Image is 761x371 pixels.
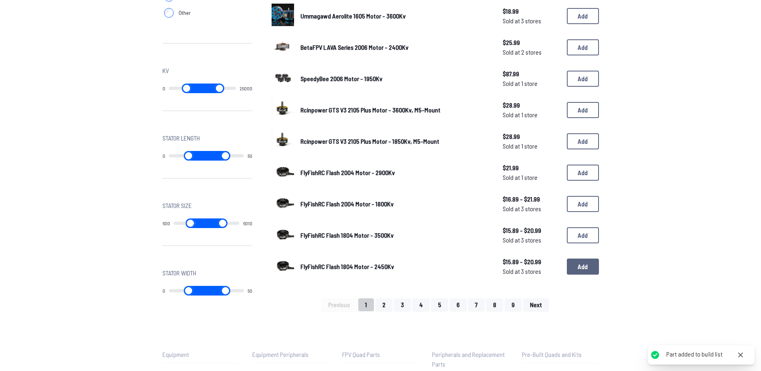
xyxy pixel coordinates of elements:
span: Next [530,302,542,308]
output: 0 [162,153,165,159]
span: FlyFishRC Flash 2004 Motor - 1800Kv [300,200,394,208]
button: Add [567,259,599,275]
span: Sold at 3 stores [503,267,560,276]
a: image [272,160,294,185]
span: Sold at 3 stores [503,235,560,245]
span: BetaFPV LAVA Series 2006 Motor - 2400Kv [300,43,408,51]
output: 6010 [243,220,252,226]
img: image [272,4,294,26]
span: $25.99 [503,38,560,47]
output: 50 [248,287,252,294]
span: Rcinpower GTS V3 2105 Plus Motor - 3600Kv, M5-Mount [300,106,440,114]
span: Sold at 1 store [503,79,560,88]
button: 4 [412,298,430,311]
img: image [272,160,294,183]
span: FlyFishRC Flash 1804 Motor - 2450Kv [300,263,394,270]
a: FlyFishRC Flash 2004 Motor - 2900Kv [300,168,490,177]
span: Sold at 2 stores [503,47,560,57]
button: Add [567,102,599,118]
button: Add [567,196,599,212]
span: Sold at 1 store [503,110,560,120]
span: Sold at 1 store [503,141,560,151]
span: $21.99 [503,163,560,173]
img: image [272,223,294,245]
p: Peripherals and Replacement Parts [432,350,509,369]
span: Sold at 3 stores [503,204,560,214]
span: Ummagawd Aerolite 1605 Motor - 3600Kv [300,12,406,20]
span: Sold at 1 store [503,173,560,182]
input: Other [164,8,174,18]
a: image [272,129,294,154]
button: 5 [431,298,448,311]
p: FPV Quad Parts [342,350,419,359]
output: 600 [162,220,170,226]
span: $28.99 [503,132,560,141]
a: image [272,35,294,60]
img: image [272,192,294,214]
button: 2 [375,298,392,311]
button: 7 [468,298,485,311]
img: image [272,98,294,120]
output: 0 [162,287,165,294]
a: Rcinpower GTS V3 2105 Plus Motor - 3600Kv, M5-Mount [300,105,490,115]
span: $15.89 - $20.99 [503,226,560,235]
button: Add [567,39,599,55]
span: $28.99 [503,100,560,110]
p: Equipment Peripherals [252,350,329,359]
a: BetaFPV LAVA Series 2006 Motor - 2400Kv [300,43,490,52]
span: Stator Length [162,133,200,143]
output: 25000 [239,85,252,92]
a: image [272,192,294,216]
button: 3 [394,298,411,311]
span: SpeedyBee 2006 Motor - 1950Kv [300,75,382,82]
a: FlyFishRC Flash 2004 Motor - 1800Kv [300,199,490,209]
a: FlyFishRC Flash 1804 Motor - 3500Kv [300,230,490,240]
button: Add [567,133,599,149]
button: 6 [450,298,467,311]
span: FlyFishRC Flash 1804 Motor - 3500Kv [300,231,394,239]
span: $15.89 - $20.99 [503,257,560,267]
span: Stator Size [162,201,192,210]
button: Add [567,165,599,181]
span: Rcinpower GTS V3 2105 Plus Motor - 1850Kv, M5-Mount [300,137,439,145]
a: image [272,4,294,29]
output: 50 [248,153,252,159]
img: image [272,129,294,151]
a: image [272,254,294,279]
output: 0 [162,85,165,92]
button: Add [567,71,599,87]
button: 8 [486,298,503,311]
a: image [272,223,294,248]
div: Part added to build list [666,350,722,359]
span: FlyFishRC Flash 2004 Motor - 2900Kv [300,169,395,176]
span: $87.99 [503,69,560,79]
button: 1 [358,298,374,311]
a: image [272,66,294,91]
p: Pre-Built Quads and Kits [522,350,599,359]
a: SpeedyBee 2006 Motor - 1950Kv [300,74,490,84]
a: image [272,98,294,122]
p: Equipment [162,350,239,359]
a: FlyFishRC Flash 1804 Motor - 2450Kv [300,262,490,271]
img: image [272,254,294,277]
button: 9 [505,298,522,311]
span: Sold at 3 stores [503,16,560,26]
a: Ummagawd Aerolite 1605 Motor - 3600Kv [300,11,490,21]
button: Add [567,227,599,243]
span: Other [179,9,191,17]
button: Add [567,8,599,24]
button: Next [523,298,549,311]
img: image [272,66,294,89]
a: Rcinpower GTS V3 2105 Plus Motor - 1850Kv, M5-Mount [300,137,490,146]
span: $16.89 - $21.99 [503,194,560,204]
span: Kv [162,66,169,75]
span: $18.99 [503,6,560,16]
img: image [272,35,294,57]
span: Stator Width [162,268,196,278]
